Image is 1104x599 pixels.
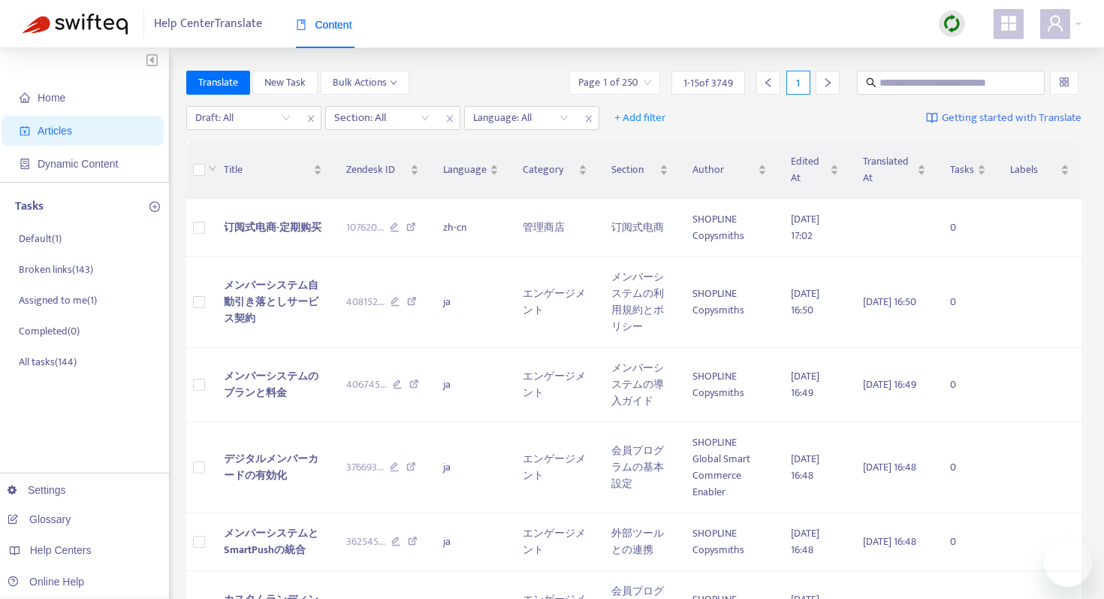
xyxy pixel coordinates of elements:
[603,106,677,130] button: + Add filter
[321,71,409,95] button: Bulk Actionsdown
[680,199,779,257] td: SHOPLINE Copysmiths
[680,257,779,348] td: SHOPLINE Copysmiths
[863,533,916,550] span: [DATE] 16:48
[212,141,333,199] th: Title
[863,458,916,476] span: [DATE] 16:48
[791,368,819,401] span: [DATE] 16:49
[938,348,998,422] td: 0
[431,513,511,571] td: ja
[863,376,916,393] span: [DATE] 16:49
[791,450,819,484] span: [DATE] 16:48
[511,257,599,348] td: エンゲージメント
[224,219,321,236] span: 订阅式电商-定期购买
[1010,162,1057,178] span: Labels
[680,141,779,199] th: Author
[333,74,397,91] span: Bulk Actions
[252,71,318,95] button: New Task
[224,162,309,178] span: Title
[863,293,916,310] span: [DATE] 16:50
[20,159,30,169] span: container
[19,231,62,247] p: Default ( 1 )
[926,106,1081,130] a: Getting started with Translate
[154,10,262,38] span: Help Center Translate
[296,20,306,30] span: book
[1065,536,1095,551] iframe: 未読メッセージ数
[186,71,250,95] button: Translate
[19,292,97,308] p: Assigned to me ( 1 )
[431,348,511,422] td: ja
[998,141,1081,199] th: Labels
[692,162,755,178] span: Author
[683,75,733,91] span: 1 - 15 of 3749
[224,450,318,484] span: デジタルメンバーカードの有効化
[8,576,84,588] a: Online Help
[579,110,599,128] span: close
[208,164,217,173] span: down
[224,277,318,327] span: メンバーシステム自動引き落としサービス契約
[224,525,318,558] span: メンバーシステムとSmartPushの統合
[149,201,160,212] span: plus-circle
[611,162,656,178] span: Section
[30,544,92,556] span: Help Centers
[346,219,384,236] span: 107620 ...
[791,525,819,558] span: [DATE] 16:48
[511,141,599,199] th: Category
[443,162,487,178] span: Language
[511,422,599,513] td: エンゲージメント
[863,153,913,186] span: Translated At
[680,348,779,422] td: SHOPLINE Copysmiths
[786,71,810,95] div: 1
[950,162,974,178] span: Tasks
[511,348,599,422] td: エンゲージメント
[346,294,385,310] span: 408152 ...
[1000,14,1018,32] span: appstore
[938,513,998,571] td: 0
[599,141,680,199] th: Section
[23,14,128,35] img: Swifteq
[346,162,408,178] span: Zendesk ID
[791,153,827,186] span: Edited At
[8,513,71,525] a: Glossary
[511,199,599,257] td: 管理商店
[851,141,937,199] th: Translated At
[523,162,575,178] span: Category
[938,422,998,513] td: 0
[866,77,876,88] span: search
[599,199,680,257] td: 订阅式电商
[943,14,961,33] img: sync.dc5367851b00ba804db3.png
[20,92,30,103] span: home
[511,513,599,571] td: エンゲージメント
[680,513,779,571] td: SHOPLINE Copysmiths
[301,110,321,128] span: close
[779,141,851,199] th: Edited At
[38,125,72,137] span: Articles
[431,257,511,348] td: ja
[19,354,77,370] p: All tasks ( 144 )
[599,257,680,348] td: メンバーシステムの利用規約とポリシー
[822,77,833,88] span: right
[599,348,680,422] td: メンバーシステムの導入ガイド
[791,285,819,319] span: [DATE] 16:50
[791,210,819,244] span: [DATE] 17:02
[431,422,511,513] td: ja
[15,198,44,216] p: Tasks
[198,74,238,91] span: Translate
[942,110,1081,127] span: Getting started with Translate
[1046,14,1064,32] span: user
[8,484,66,496] a: Settings
[599,422,680,513] td: 会員プログラムの基本設定
[19,262,93,277] p: Broken links ( 143 )
[346,377,387,393] span: 406745 ...
[20,126,30,136] span: account-book
[19,323,80,339] p: Completed ( 0 )
[1044,539,1092,587] iframe: メッセージングウィンドウの起動ボタン、2件の未読メッセージ
[938,257,998,348] td: 0
[38,92,65,104] span: Home
[346,459,384,476] span: 376693 ...
[38,158,118,170] span: Dynamic Content
[224,368,318,401] span: メンバーシステムのプランと料金
[264,74,306,91] span: New Task
[390,79,397,86] span: down
[926,112,938,124] img: image-link
[763,77,774,88] span: left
